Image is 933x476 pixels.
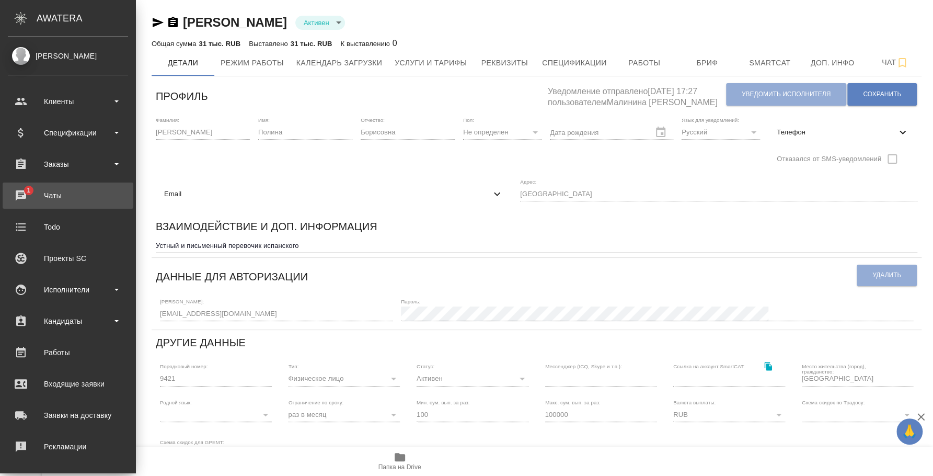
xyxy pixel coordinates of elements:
span: 🙏 [901,421,918,443]
label: Родной язык: [160,400,192,405]
a: Todo [3,214,133,240]
span: Бриф [682,56,732,70]
button: Сохранить [847,83,917,106]
button: Скопировать ссылку для ЯМессенджера [152,16,164,29]
div: Чаты [8,188,128,203]
label: Макс. сум. вып. за раз: [545,400,601,405]
a: Проекты SC [3,245,133,271]
p: Выставлено [249,40,291,48]
label: Место жительства (город), гражданство: [802,364,885,375]
div: Не определен [463,125,542,140]
div: 0 [340,37,397,50]
div: Рекламации [8,439,128,455]
label: Имя: [258,117,270,122]
label: Статус: [417,364,434,369]
div: Телефон [768,121,917,144]
h5: Уведомление отправлено [DATE] 17:27 пользователем Малинина [PERSON_NAME] [548,81,725,108]
div: Физическое лицо [289,371,400,386]
label: [PERSON_NAME]: [160,299,204,304]
span: Реквизиты [479,56,529,70]
div: Работы [8,345,128,360]
div: раз в месяц [289,407,400,422]
h6: Профиль [156,88,208,105]
span: Спецификации [542,56,606,70]
span: 1 [20,185,37,196]
span: Календарь загрузки [296,56,383,70]
a: [PERSON_NAME] [183,15,287,29]
a: 1Чаты [3,183,133,209]
button: Скопировать ссылку [758,355,779,377]
div: Кандидаты [8,313,128,329]
div: Русский [682,125,760,140]
div: Заказы [8,156,128,172]
span: Детали [158,56,208,70]
label: Схема скидок по Традосу: [802,400,865,405]
span: Доп. инфо [808,56,858,70]
label: Пол: [463,117,474,122]
a: Работы [3,339,133,366]
label: Мин. сум. вып. за раз: [417,400,470,405]
button: Скопировать ссылку [167,16,179,29]
span: Smartcat [745,56,795,70]
span: Сохранить [863,90,901,99]
p: 31 тыс. RUB [199,40,240,48]
span: Режим работы [221,56,284,70]
h6: Данные для авторизации [156,268,308,285]
label: Тип: [289,364,298,369]
div: Клиенты [8,94,128,109]
div: Входящие заявки [8,376,128,392]
label: Фамилия: [156,117,179,122]
textarea: Устный и письменный перевочик испанского [156,242,917,250]
button: Активен [301,18,332,27]
div: Активен [417,371,528,386]
label: Валюта выплаты: [673,400,716,405]
div: Заявки на доставку [8,407,128,423]
div: Активен [295,16,345,30]
p: 31 тыс. RUB [291,40,332,48]
div: RUB [673,407,785,422]
span: Чат [870,56,920,69]
button: Папка на Drive [356,447,444,476]
div: Todo [8,219,128,235]
label: Ссылка на аккаунт SmartCAT: [673,364,745,369]
div: Проекты SC [8,251,128,266]
span: Услуги и тарифы [395,56,467,70]
h6: Другие данные [156,334,246,351]
svg: Подписаться [896,56,908,69]
span: Телефон [777,127,896,138]
span: Папка на Drive [378,463,421,471]
label: Порядковый номер: [160,364,208,369]
label: Ограничение по сроку: [289,400,343,405]
label: Адрес: [520,179,536,184]
a: Входящие заявки [3,371,133,397]
label: Мессенджер (ICQ, Skype и т.п.): [545,364,622,369]
div: Исполнители [8,282,128,298]
div: Email [156,183,512,206]
label: Язык для уведомлений: [682,117,739,122]
p: К выставлению [340,40,392,48]
span: Отказался от SMS-уведомлений [777,154,881,164]
h6: Взаимодействие и доп. информация [156,218,377,235]
div: Спецификации [8,125,128,141]
label: Схема скидок для GPEMT: [160,440,224,445]
label: Отчество: [361,117,385,122]
div: AWATERA [37,8,136,29]
p: Общая сумма [152,40,199,48]
span: Работы [619,56,670,70]
a: Заявки на доставку [3,402,133,428]
label: Пароль: [401,299,420,304]
a: Рекламации [3,434,133,460]
button: 🙏 [896,418,923,445]
div: [PERSON_NAME] [8,50,128,62]
span: Email [164,189,491,199]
